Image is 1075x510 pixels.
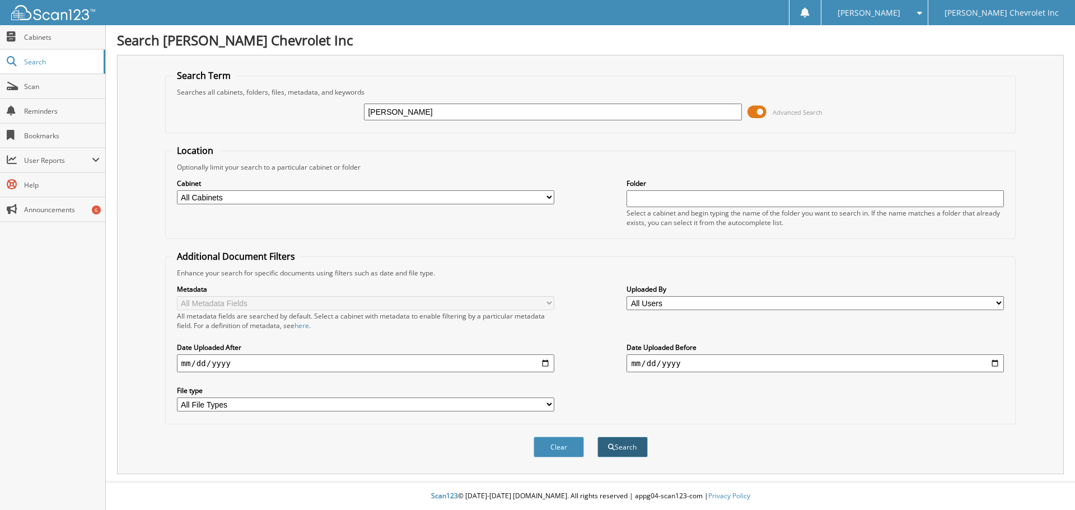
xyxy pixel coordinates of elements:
[171,144,219,157] legend: Location
[24,131,100,141] span: Bookmarks
[773,108,822,116] span: Advanced Search
[177,179,554,188] label: Cabinet
[177,354,554,372] input: start
[627,179,1004,188] label: Folder
[24,205,100,214] span: Announcements
[597,437,648,457] button: Search
[171,69,236,82] legend: Search Term
[627,343,1004,352] label: Date Uploaded Before
[177,386,554,395] label: File type
[171,162,1010,172] div: Optionally limit your search to a particular cabinet or folder
[295,321,309,330] a: here
[431,491,458,500] span: Scan123
[627,354,1004,372] input: end
[171,250,301,263] legend: Additional Document Filters
[117,31,1064,49] h1: Search [PERSON_NAME] Chevrolet Inc
[627,208,1004,227] div: Select a cabinet and begin typing the name of the folder you want to search in. If the name match...
[24,57,98,67] span: Search
[171,268,1010,278] div: Enhance your search for specific documents using filters such as date and file type.
[24,180,100,190] span: Help
[177,311,554,330] div: All metadata fields are searched by default. Select a cabinet with metadata to enable filtering b...
[945,10,1059,16] span: [PERSON_NAME] Chevrolet Inc
[92,205,101,214] div: 6
[106,483,1075,510] div: © [DATE]-[DATE] [DOMAIN_NAME]. All rights reserved | appg04-scan123-com |
[1019,456,1075,510] iframe: Chat Widget
[24,32,100,42] span: Cabinets
[24,156,92,165] span: User Reports
[708,491,750,500] a: Privacy Policy
[11,5,95,20] img: scan123-logo-white.svg
[627,284,1004,294] label: Uploaded By
[24,82,100,91] span: Scan
[534,437,584,457] button: Clear
[177,284,554,294] label: Metadata
[24,106,100,116] span: Reminders
[171,87,1010,97] div: Searches all cabinets, folders, files, metadata, and keywords
[177,343,554,352] label: Date Uploaded After
[838,10,900,16] span: [PERSON_NAME]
